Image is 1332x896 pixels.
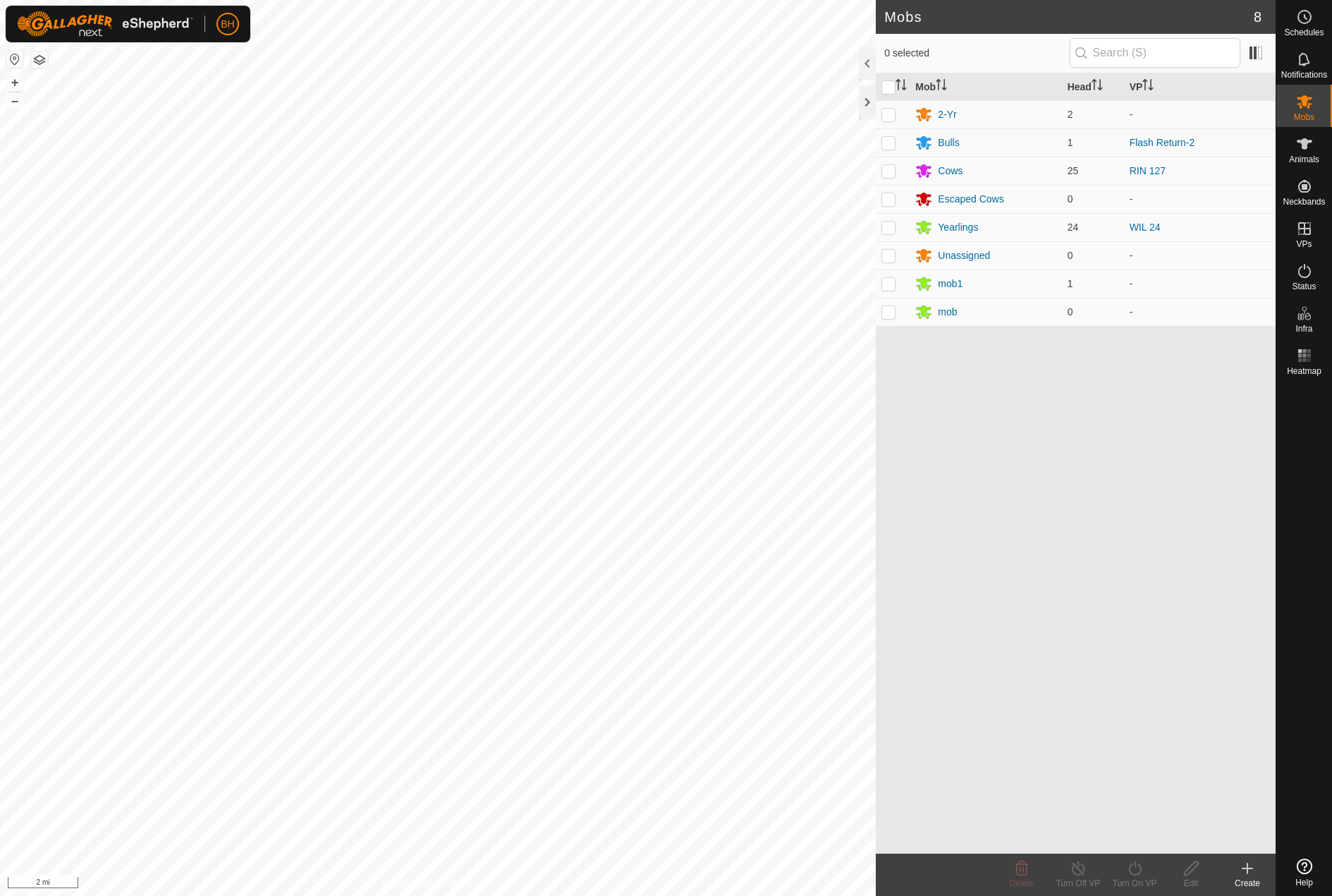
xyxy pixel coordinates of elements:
[938,305,957,320] div: mob
[938,192,1003,207] div: Escaped Cows
[1068,137,1073,148] span: 1
[6,74,23,91] button: +
[1295,878,1313,887] span: Help
[1219,877,1276,890] div: Create
[938,277,963,291] div: mob1
[884,8,1254,25] h2: Mobs
[1068,222,1079,233] span: 24
[1130,165,1166,176] a: RIN 127
[1163,877,1219,890] div: Edit
[6,51,23,68] button: Reset Map
[1292,282,1316,291] span: Status
[1284,28,1324,37] span: Schedules
[938,135,959,150] div: Bulls
[1124,270,1276,298] td: -
[1276,853,1332,892] a: Help
[1124,73,1276,101] th: VP
[1070,38,1240,68] input: Search (S)
[1068,278,1073,289] span: 1
[1124,298,1276,326] td: -
[1068,306,1073,317] span: 0
[1010,878,1034,888] span: Delete
[1142,81,1154,92] p-sorticon: Activate to sort
[1295,325,1312,333] span: Infra
[17,11,193,37] img: Gallagher Logo
[221,17,234,32] span: BH
[1106,877,1163,890] div: Turn On VP
[1287,367,1321,375] span: Heatmap
[1283,198,1325,206] span: Neckbands
[1296,240,1312,248] span: VPs
[1281,71,1327,79] span: Notifications
[884,46,1069,61] span: 0 selected
[910,73,1061,101] th: Mob
[936,81,947,92] p-sorticon: Activate to sort
[1124,241,1276,270] td: -
[31,52,48,68] button: Map Layers
[452,878,494,890] a: Contact Us
[382,878,435,890] a: Privacy Policy
[896,81,907,92] p-sorticon: Activate to sort
[1130,222,1161,233] a: WIL 24
[938,248,990,263] div: Unassigned
[1068,165,1079,176] span: 25
[1294,113,1314,121] span: Mobs
[1062,73,1124,101] th: Head
[938,107,956,122] div: 2-Yr
[1092,81,1103,92] p-sorticon: Activate to sort
[938,164,963,178] div: Cows
[1124,100,1276,128] td: -
[1068,109,1073,120] span: 2
[1068,193,1073,205] span: 0
[1068,250,1073,261] span: 0
[1050,877,1106,890] div: Turn Off VP
[938,220,978,235] div: Yearlings
[6,92,23,109] button: –
[1130,137,1195,148] a: Flash Return-2
[1254,6,1261,28] span: 8
[1124,185,1276,213] td: -
[1289,155,1319,164] span: Animals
